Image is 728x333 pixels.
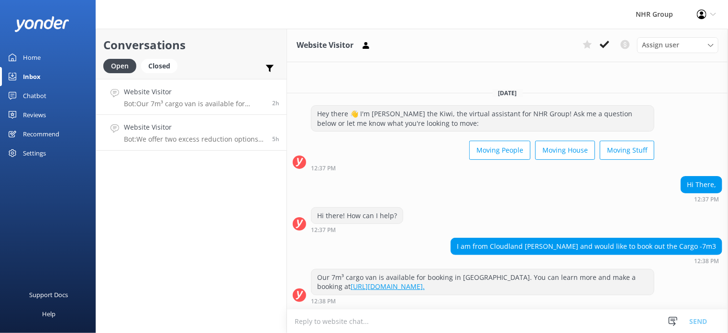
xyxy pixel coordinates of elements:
div: Inbox [23,67,41,86]
div: Oct 02 2025 12:37pm (UTC +13:00) Pacific/Auckland [681,196,722,202]
div: Chatbot [23,86,46,105]
div: I am from Cloudland [PERSON_NAME] and would like to book out the Cargo -7m3 [451,238,722,255]
div: Support Docs [30,285,68,304]
div: Oct 02 2025 12:37pm (UTC +13:00) Pacific/Auckland [311,226,403,233]
div: Assign User [637,37,718,53]
div: Hi there! How can I help? [311,208,403,224]
button: Moving Stuff [600,141,654,160]
strong: 12:38 PM [311,299,336,304]
h4: Website Visitor [124,122,265,133]
div: Open [103,59,136,73]
div: Help [42,304,55,323]
strong: 12:37 PM [311,166,336,171]
span: Assign user [642,40,679,50]
strong: 12:37 PM [311,227,336,233]
a: Website VisitorBot:Our 7m³ cargo van is available for booking in [GEOGRAPHIC_DATA]. You can learn... [96,79,287,115]
div: Closed [141,59,177,73]
button: Moving People [469,141,530,160]
div: Hi There, [681,177,722,193]
div: Settings [23,144,46,163]
p: Bot: We offer two excess reduction options: reduce your excess to $1,000 for $25+ per day, or to ... [124,135,265,144]
div: Hey there 👋 I'm [PERSON_NAME] the Kiwi, the virtual assistant for NHR Group! Ask me a question be... [311,106,654,131]
span: Oct 02 2025 12:38pm (UTC +13:00) Pacific/Auckland [272,99,279,107]
h2: Conversations [103,36,279,54]
div: Oct 02 2025 12:38pm (UTC +13:00) Pacific/Auckland [311,298,654,304]
span: Oct 02 2025 09:28am (UTC +13:00) Pacific/Auckland [272,135,279,143]
strong: 12:37 PM [694,197,719,202]
a: Closed [141,60,182,71]
img: yonder-white-logo.png [14,16,69,32]
a: [URL][DOMAIN_NAME]. [351,282,425,291]
div: Oct 02 2025 12:37pm (UTC +13:00) Pacific/Auckland [311,165,654,171]
button: Moving House [535,141,595,160]
span: [DATE] [493,89,523,97]
a: Open [103,60,141,71]
div: Our 7m³ cargo van is available for booking in [GEOGRAPHIC_DATA]. You can learn more and make a bo... [311,269,654,295]
a: Website VisitorBot:We offer two excess reduction options: reduce your excess to $1,000 for $25+ p... [96,115,287,151]
h3: Website Visitor [297,39,353,52]
div: Reviews [23,105,46,124]
div: Recommend [23,124,59,144]
strong: 12:38 PM [694,258,719,264]
p: Bot: Our 7m³ cargo van is available for booking in [GEOGRAPHIC_DATA]. You can learn more and make... [124,100,265,108]
div: Oct 02 2025 12:38pm (UTC +13:00) Pacific/Auckland [451,257,722,264]
h4: Website Visitor [124,87,265,97]
div: Home [23,48,41,67]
